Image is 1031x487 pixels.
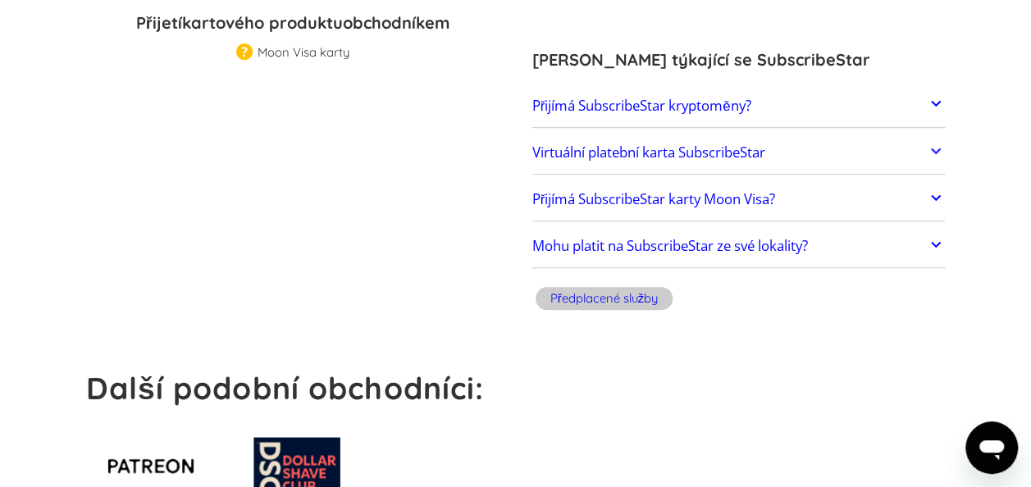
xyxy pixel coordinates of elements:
[258,44,349,61] div: Moon Visa karty
[965,421,1018,474] iframe: Tlačítko pro spuštění okna posílání zpráv
[532,230,946,264] a: Mohu platit na SubscribeStar ze své lokality?
[532,135,946,170] a: Virtuální platební karta SubscribeStar
[532,284,676,316] a: Předplacené služby
[532,89,946,123] a: Přijímá SubscribeStar kryptoměny?
[550,290,658,307] div: Předplacené služby
[86,11,500,35] h3: Přijetí obchodníkem
[532,238,808,254] h2: Mohu platit na SubscribeStar ze své lokality?
[532,98,751,114] h2: Přijímá SubscribeStar kryptoměny?
[532,48,946,72] h3: [PERSON_NAME] týkající se SubscribeStar
[181,12,342,33] span: kartového produktu
[532,191,776,207] h2: Přijímá SubscribeStar karty Moon Visa?
[532,144,765,161] h2: Virtuální platební karta SubscribeStar
[86,369,485,407] strong: Další podobní obchodníci:
[532,182,946,216] a: Přijímá SubscribeStar karty Moon Visa?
